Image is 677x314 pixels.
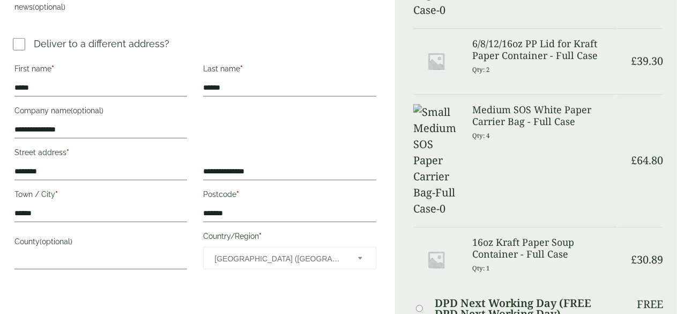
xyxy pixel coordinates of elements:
abbr: required [66,148,69,157]
label: Country/Region [203,229,376,247]
span: (optional) [33,3,65,11]
span: £ [631,252,637,267]
abbr: required [51,64,54,73]
span: United Kingdom (UK) [214,247,343,270]
label: County [14,234,187,252]
label: Town / City [14,187,187,205]
bdi: 30.89 [631,252,663,267]
label: Last name [203,61,376,79]
label: Street address [14,145,187,163]
abbr: required [55,190,58,199]
label: First name [14,61,187,79]
img: Small Medium SOS Paper Carrier Bag-Full Case-0 [413,104,459,217]
span: £ [631,153,637,167]
p: Free [637,298,663,311]
small: Qty: 4 [472,132,490,140]
p: Deliver to a different address? [34,36,169,51]
span: £ [631,54,637,68]
label: Company name [14,103,187,121]
img: Placeholder [413,38,459,84]
abbr: required [236,190,239,199]
abbr: required [240,64,243,73]
h3: 6/8/12/16oz PP Lid for Kraft Paper Container - Full Case [472,38,617,61]
img: Placeholder [413,237,459,283]
span: (optional) [40,237,72,246]
small: Qty: 1 [472,264,490,272]
label: Postcode [203,187,376,205]
h3: 16oz Kraft Paper Soup Container - Full Case [472,237,617,260]
span: (optional) [71,106,103,115]
small: Qty: 2 [472,65,490,74]
span: Country/Region [203,247,376,269]
abbr: required [259,232,262,240]
bdi: 64.80 [631,153,663,167]
bdi: 39.30 [631,54,663,68]
h3: Medium SOS White Paper Carrier Bag - Full Case [472,104,617,127]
